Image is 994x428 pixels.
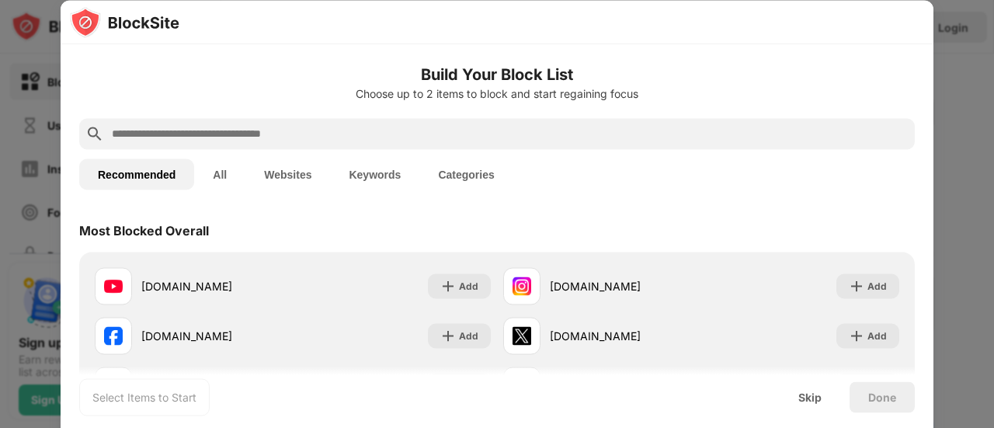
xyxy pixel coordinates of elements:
[513,277,531,295] img: favicons
[459,278,478,294] div: Add
[85,124,104,143] img: search.svg
[513,326,531,345] img: favicons
[868,391,896,403] div: Done
[419,158,513,190] button: Categories
[245,158,330,190] button: Websites
[79,87,915,99] div: Choose up to 2 items to block and start regaining focus
[70,6,179,37] img: logo-blocksite.svg
[867,278,887,294] div: Add
[194,158,245,190] button: All
[550,278,701,294] div: [DOMAIN_NAME]
[459,328,478,343] div: Add
[92,389,196,405] div: Select Items to Start
[104,326,123,345] img: favicons
[867,328,887,343] div: Add
[141,328,293,344] div: [DOMAIN_NAME]
[550,328,701,344] div: [DOMAIN_NAME]
[79,222,209,238] div: Most Blocked Overall
[104,277,123,295] img: favicons
[79,62,915,85] h6: Build Your Block List
[79,158,194,190] button: Recommended
[798,391,822,403] div: Skip
[330,158,419,190] button: Keywords
[141,278,293,294] div: [DOMAIN_NAME]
